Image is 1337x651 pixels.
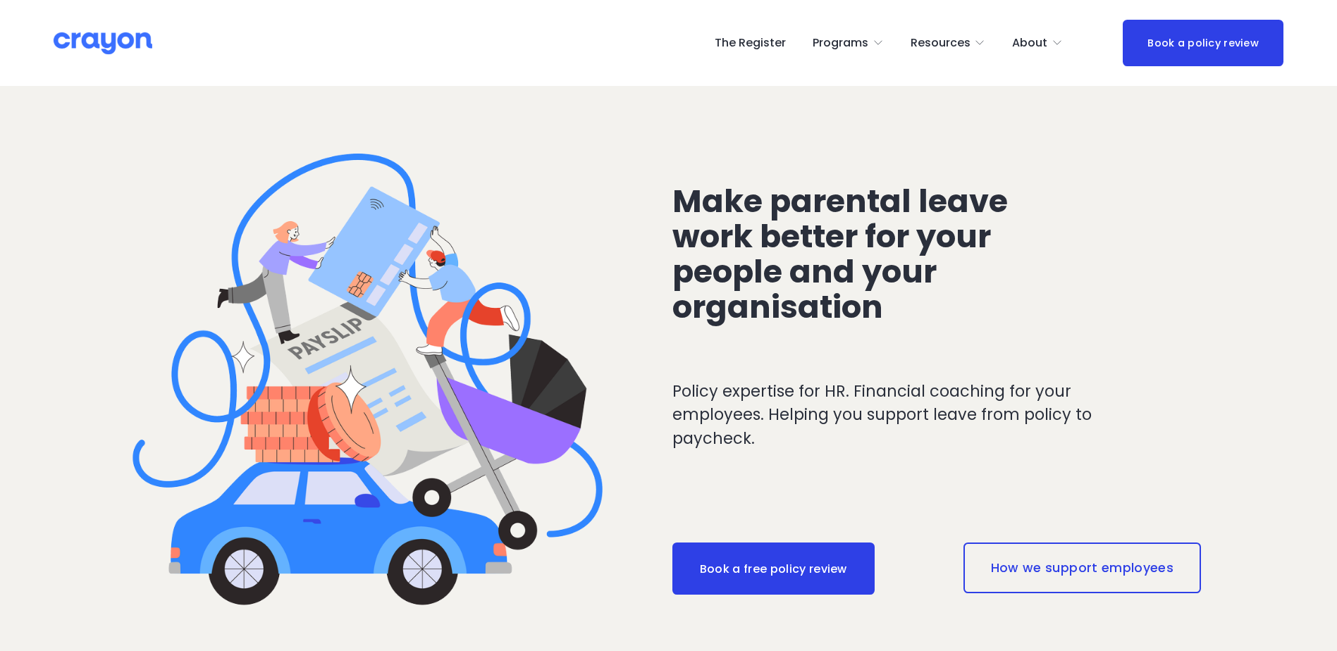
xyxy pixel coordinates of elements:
a: folder dropdown [911,32,986,54]
a: Book a policy review [1123,20,1283,66]
span: About [1012,33,1047,54]
span: Resources [911,33,971,54]
span: Make parental leave work better for your people and your organisation [672,179,1015,329]
img: Crayon [54,31,152,56]
a: How we support employees [963,542,1201,593]
p: Policy expertise for HR. Financial coaching for your employees. Helping you support leave from po... [672,380,1150,451]
a: Book a free policy review [672,542,875,595]
a: folder dropdown [1012,32,1063,54]
a: folder dropdown [813,32,884,54]
span: Programs [813,33,868,54]
a: The Register [715,32,786,54]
